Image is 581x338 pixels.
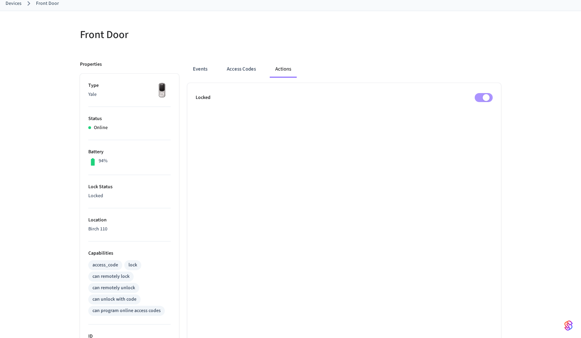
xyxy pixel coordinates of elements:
[88,91,171,98] p: Yale
[88,217,171,224] p: Location
[270,61,297,77] button: Actions
[196,94,211,101] p: Locked
[88,82,171,89] p: Type
[99,157,108,165] p: 94%
[80,61,102,68] p: Properties
[94,124,108,131] p: Online
[88,192,171,200] p: Locked
[88,148,171,156] p: Battery
[92,262,118,269] div: access_code
[221,61,261,77] button: Access Codes
[187,61,501,77] div: ant example
[88,250,171,257] p: Capabilities
[92,273,129,280] div: can remotely lock
[92,296,136,303] div: can unlock with code
[564,320,573,331] img: SeamLogoGradient.69752ec5.svg
[187,61,213,77] button: Events
[88,115,171,122] p: Status
[80,28,286,42] h5: Front Door
[88,183,171,191] p: Lock Status
[88,226,171,233] p: Birch 110
[153,82,171,99] img: Yale Assure Touchscreen Wifi Smart Lock, Satin Nickel, Front
[92,284,135,292] div: can remotely unlock
[92,307,161,314] div: can program online access codes
[128,262,137,269] div: lock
